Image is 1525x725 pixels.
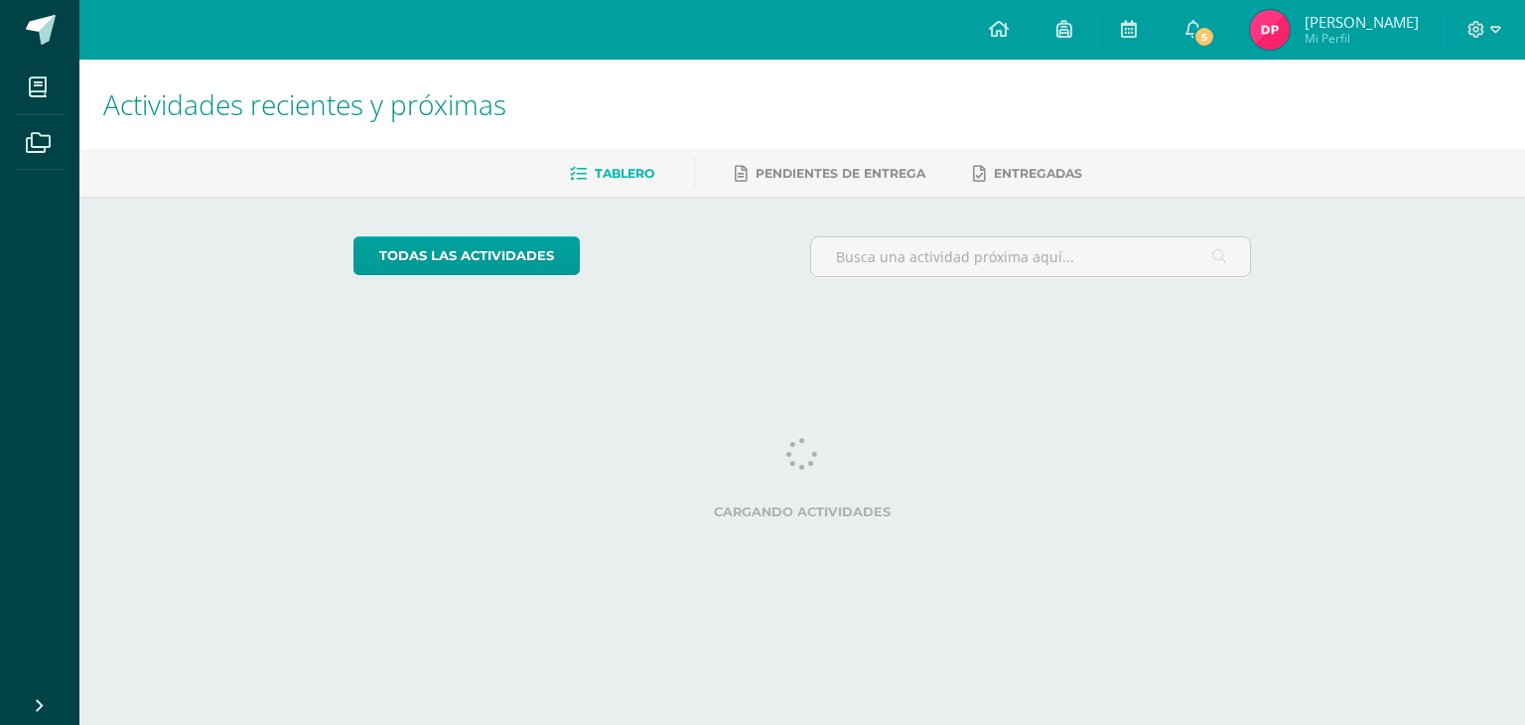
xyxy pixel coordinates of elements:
[1250,10,1290,50] img: 59f2ec22ffdda252c69cec5c330313cb.png
[756,166,925,181] span: Pendientes de entrega
[1305,12,1419,32] span: [PERSON_NAME]
[811,237,1251,276] input: Busca una actividad próxima aquí...
[595,166,654,181] span: Tablero
[103,85,506,123] span: Actividades recientes y próximas
[353,236,580,275] a: todas las Actividades
[570,158,654,190] a: Tablero
[735,158,925,190] a: Pendientes de entrega
[1193,26,1215,48] span: 5
[994,166,1082,181] span: Entregadas
[973,158,1082,190] a: Entregadas
[353,505,1252,519] label: Cargando actividades
[1305,30,1419,47] span: Mi Perfil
